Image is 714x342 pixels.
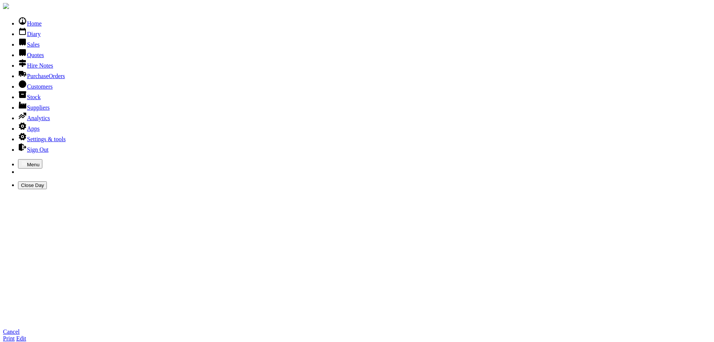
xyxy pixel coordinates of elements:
a: Customers [18,83,52,90]
a: Settings & tools [18,136,66,142]
button: Menu [18,159,42,169]
img: companylogo.jpg [3,3,9,9]
a: Apps [18,125,40,132]
a: Sign Out [18,146,48,153]
a: Sales [18,41,40,48]
a: Stock [18,94,40,100]
button: Close Day [18,181,47,189]
a: Cancel [3,328,19,335]
a: Quotes [18,52,44,58]
a: Analytics [18,115,50,121]
li: Hire Notes [18,59,711,69]
li: Suppliers [18,101,711,111]
a: Print [3,335,15,342]
a: Diary [18,31,40,37]
a: Edit [16,335,26,342]
a: Suppliers [18,104,49,111]
a: PurchaseOrders [18,73,65,79]
li: Stock [18,90,711,101]
a: Home [18,20,42,27]
li: Sales [18,38,711,48]
a: Hire Notes [18,62,53,69]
